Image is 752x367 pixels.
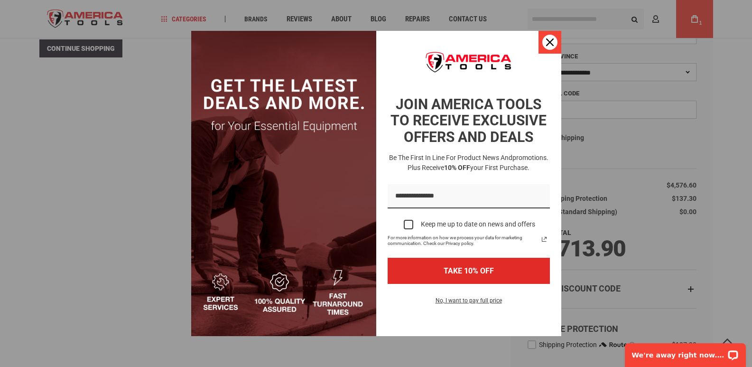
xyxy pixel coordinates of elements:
svg: close icon [546,38,554,46]
strong: JOIN AMERICA TOOLS TO RECEIVE EXCLUSIVE OFFERS AND DEALS [390,96,547,145]
iframe: LiveChat chat widget [619,337,752,367]
div: Keep me up to date on news and offers [421,220,535,228]
h3: Be the first in line for product news and [386,153,552,173]
button: No, I want to pay full price [428,295,510,311]
strong: 10% OFF [444,164,470,171]
button: Close [538,31,561,54]
button: TAKE 10% OFF [388,258,550,284]
input: Email field [388,184,550,208]
span: For more information on how we process your data for marketing communication. Check our Privacy p... [388,235,538,246]
a: Read our Privacy Policy [538,234,550,245]
svg: link icon [538,234,550,245]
